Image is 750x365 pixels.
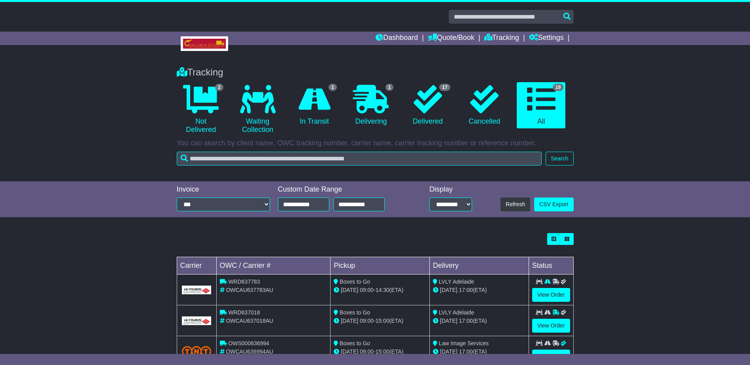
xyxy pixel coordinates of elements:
[440,287,457,293] span: [DATE]
[360,318,374,324] span: 09:00
[341,287,358,293] span: [DATE]
[429,257,529,275] td: Delivery
[459,348,473,355] span: 17:00
[376,287,389,293] span: 14:30
[182,286,212,294] img: GetCarrierServiceLogo
[439,84,450,91] span: 17
[532,288,570,302] a: View Order
[459,318,473,324] span: 17:00
[529,257,573,275] td: Status
[403,82,452,129] a: 17 Delivered
[501,198,530,211] button: Refresh
[340,309,370,316] span: Boxes to Go
[228,278,260,285] span: WRD637783
[334,317,426,325] div: - (ETA)
[331,257,430,275] td: Pickup
[177,257,216,275] td: Carrier
[290,82,338,129] a: 1 In Transit
[228,309,260,316] span: WRD637018
[360,287,374,293] span: 09:00
[228,340,269,346] span: OWS000636994
[385,84,394,91] span: 1
[329,84,337,91] span: 1
[182,316,212,325] img: GetCarrierServiceLogo
[340,340,370,346] span: Boxes to Go
[347,82,395,129] a: 1 Delivering
[360,348,374,355] span: 09:00
[215,84,223,91] span: 2
[429,185,472,194] div: Display
[440,348,457,355] span: [DATE]
[428,32,474,45] a: Quote/Book
[177,139,574,148] p: You can search by client name, OWC tracking number, carrier name, carrier tracking number or refe...
[439,340,489,346] span: Law Image Services
[534,198,573,211] a: CSV Export
[433,286,525,294] div: (ETA)
[376,348,389,355] span: 15:00
[341,318,358,324] span: [DATE]
[439,309,474,316] span: LVLY Adelaide
[177,185,270,194] div: Invoice
[226,287,273,293] span: OWCAU637783AU
[553,84,563,91] span: 19
[440,318,457,324] span: [DATE]
[376,32,418,45] a: Dashboard
[517,82,565,129] a: 19 All
[334,286,426,294] div: - (ETA)
[459,287,473,293] span: 17:00
[433,317,525,325] div: (ETA)
[177,82,225,137] a: 2 Not Delivered
[532,319,570,333] a: View Order
[546,152,573,166] button: Search
[278,185,405,194] div: Custom Date Range
[529,32,564,45] a: Settings
[376,318,389,324] span: 15:00
[226,348,273,355] span: OWCAU636994AU
[460,82,509,129] a: Cancelled
[341,348,358,355] span: [DATE]
[182,346,212,357] img: TNT_Domestic.png
[334,348,426,356] div: - (ETA)
[233,82,282,137] a: Waiting Collection
[173,67,578,78] div: Tracking
[532,350,570,363] a: View Order
[433,348,525,356] div: (ETA)
[226,318,273,324] span: OWCAU637018AU
[439,278,474,285] span: LVLY Adelaide
[216,257,331,275] td: OWC / Carrier #
[340,278,370,285] span: Boxes to Go
[484,32,519,45] a: Tracking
